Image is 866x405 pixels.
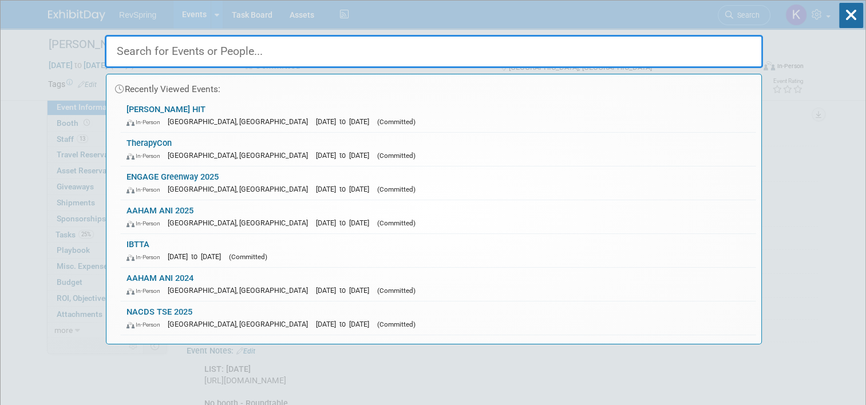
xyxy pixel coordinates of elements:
span: [GEOGRAPHIC_DATA], [GEOGRAPHIC_DATA] [168,185,314,193]
span: In-Person [126,287,165,295]
span: [GEOGRAPHIC_DATA], [GEOGRAPHIC_DATA] [168,320,314,328]
span: (Committed) [377,152,416,160]
span: [GEOGRAPHIC_DATA], [GEOGRAPHIC_DATA] [168,219,314,227]
input: Search for Events or People... [105,35,763,68]
a: TherapyCon In-Person [GEOGRAPHIC_DATA], [GEOGRAPHIC_DATA] [DATE] to [DATE] (Committed) [121,133,756,166]
span: [DATE] to [DATE] [316,185,375,193]
span: (Committed) [377,118,416,126]
span: [DATE] to [DATE] [316,320,375,328]
span: In-Person [126,152,165,160]
span: [DATE] to [DATE] [316,117,375,126]
a: ENGAGE Greenway 2025 In-Person [GEOGRAPHIC_DATA], [GEOGRAPHIC_DATA] [DATE] to [DATE] (Committed) [121,166,756,200]
span: In-Person [126,220,165,227]
span: [DATE] to [DATE] [316,286,375,295]
div: Recently Viewed Events: [112,74,756,99]
a: AAHAM ANI 2024 In-Person [GEOGRAPHIC_DATA], [GEOGRAPHIC_DATA] [DATE] to [DATE] (Committed) [121,268,756,301]
span: [DATE] to [DATE] [168,252,227,261]
span: (Committed) [377,320,416,328]
a: [PERSON_NAME] HIT In-Person [GEOGRAPHIC_DATA], [GEOGRAPHIC_DATA] [DATE] to [DATE] (Committed) [121,99,756,132]
span: (Committed) [377,287,416,295]
span: [GEOGRAPHIC_DATA], [GEOGRAPHIC_DATA] [168,117,314,126]
span: (Committed) [377,185,416,193]
span: In-Person [126,118,165,126]
span: [DATE] to [DATE] [316,151,375,160]
span: [DATE] to [DATE] [316,219,375,227]
span: In-Person [126,186,165,193]
span: (Committed) [229,253,267,261]
span: In-Person [126,321,165,328]
span: [GEOGRAPHIC_DATA], [GEOGRAPHIC_DATA] [168,151,314,160]
span: [GEOGRAPHIC_DATA], [GEOGRAPHIC_DATA] [168,286,314,295]
a: IBTTA In-Person [DATE] to [DATE] (Committed) [121,234,756,267]
span: (Committed) [377,219,416,227]
a: NACDS TSE 2025 In-Person [GEOGRAPHIC_DATA], [GEOGRAPHIC_DATA] [DATE] to [DATE] (Committed) [121,301,756,335]
span: In-Person [126,253,165,261]
a: AAHAM ANI 2025 In-Person [GEOGRAPHIC_DATA], [GEOGRAPHIC_DATA] [DATE] to [DATE] (Committed) [121,200,756,233]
